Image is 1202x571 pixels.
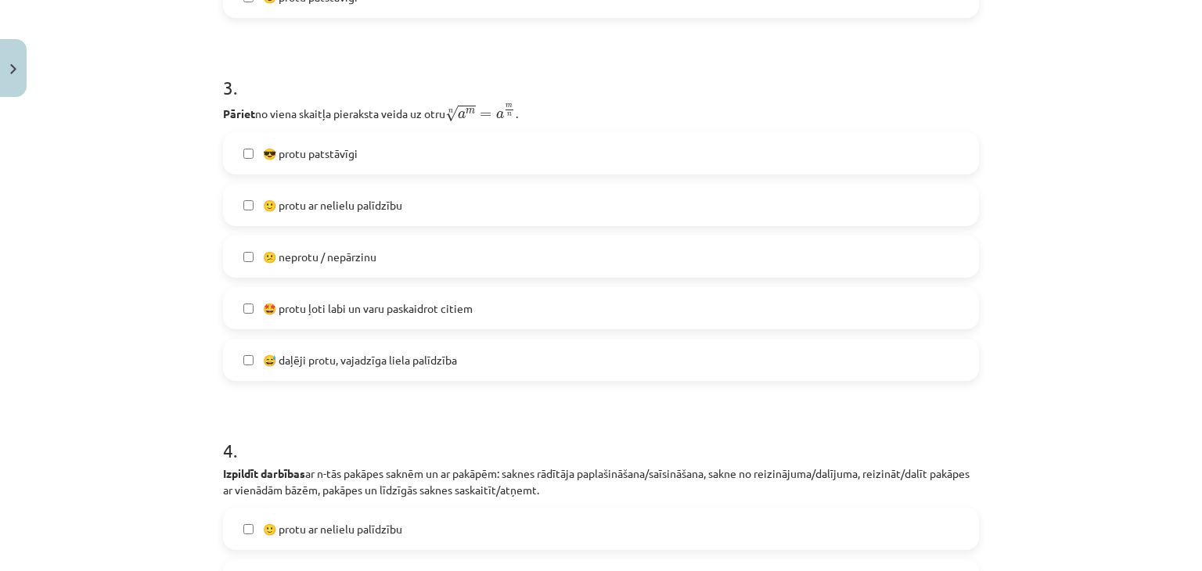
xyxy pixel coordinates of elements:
input: 😕 neprotu / nepārzinu [243,252,254,262]
span: 🙂 protu ar nelielu palīdzību [263,197,402,214]
span: n [507,113,512,117]
span: = [480,112,491,118]
span: a [496,111,504,119]
span: 🙂 protu ar nelielu palīdzību [263,521,402,537]
span: m [506,104,513,108]
h1: 3 . [223,49,979,98]
input: 😎 protu patstāvīgi [243,149,254,159]
span: 😅 daļēji protu, vajadzīga liela palīdzība [263,352,457,368]
span: a [458,111,466,119]
h1: 4 . [223,412,979,461]
p: ar n-tās pakāpes saknēm un ar pakāpēm: saknes rādītāja paplašināšana/saīsināšana, sakne no reizin... [223,465,979,498]
input: 🙂 protu ar nelielu palīdzību [243,524,254,534]
span: √ [445,106,458,122]
b: Pāriet [223,106,255,120]
span: m [466,109,475,114]
img: icon-close-lesson-0947bae3869378f0d4975bcd49f059093ad1ed9edebbc8119c70593378902aed.svg [10,64,16,74]
input: 😅 daļēji protu, vajadzīga liela palīdzība [243,355,254,365]
input: 🙂 protu ar nelielu palīdzību [243,200,254,210]
span: 😎 protu patstāvīgi [263,145,358,162]
input: 🤩 protu ļoti labi un varu paskaidrot citiem [243,303,254,314]
span: 🤩 protu ļoti labi un varu paskaidrot citiem [263,300,473,317]
span: 😕 neprotu / nepārzinu [263,249,376,265]
b: Izpildīt darbības [223,466,305,480]
p: no viena skaitļa pieraksta veida uz otru . [223,102,979,123]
